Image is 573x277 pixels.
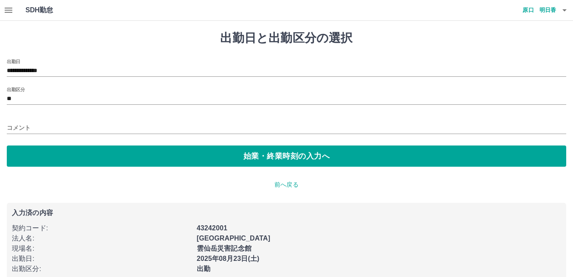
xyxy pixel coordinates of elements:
[12,243,192,254] p: 現場名 :
[7,86,25,92] label: 出勤区分
[12,223,192,233] p: 契約コード :
[12,264,192,274] p: 出勤区分 :
[197,235,271,242] b: [GEOGRAPHIC_DATA]
[7,145,566,167] button: 始業・終業時刻の入力へ
[12,233,192,243] p: 法人名 :
[197,255,260,262] b: 2025年08月23日(土)
[7,180,566,189] p: 前へ戻る
[197,224,227,232] b: 43242001
[12,210,561,216] p: 入力済の内容
[197,245,252,252] b: 雲仙岳災害記念館
[7,31,566,45] h1: 出勤日と出勤区分の選択
[12,254,192,264] p: 出勤日 :
[197,265,210,272] b: 出勤
[7,58,20,64] label: 出勤日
